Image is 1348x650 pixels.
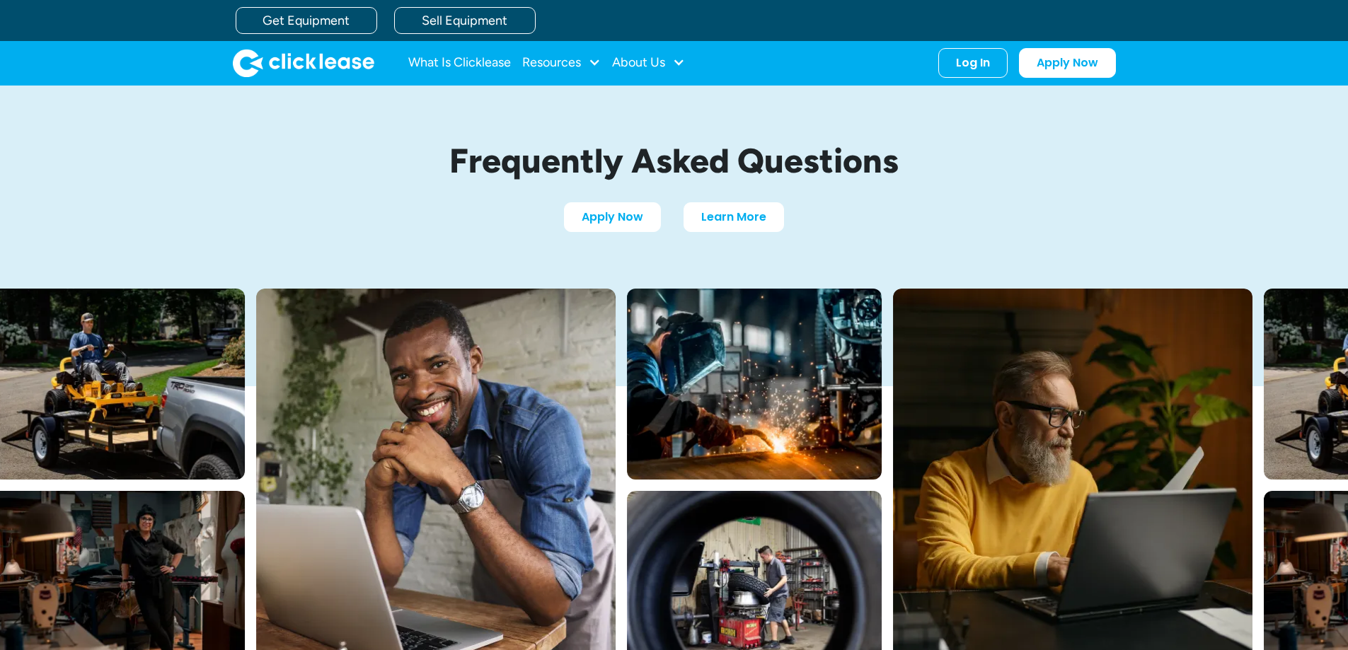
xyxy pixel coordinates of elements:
[236,7,377,34] a: Get Equipment
[233,49,374,77] a: home
[627,289,882,480] img: A welder in a large mask working on a large pipe
[684,202,784,232] a: Learn More
[956,56,990,70] div: Log In
[342,142,1007,180] h1: Frequently Asked Questions
[233,49,374,77] img: Clicklease logo
[564,202,661,232] a: Apply Now
[522,49,601,77] div: Resources
[1019,48,1116,78] a: Apply Now
[394,7,536,34] a: Sell Equipment
[408,49,511,77] a: What Is Clicklease
[612,49,685,77] div: About Us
